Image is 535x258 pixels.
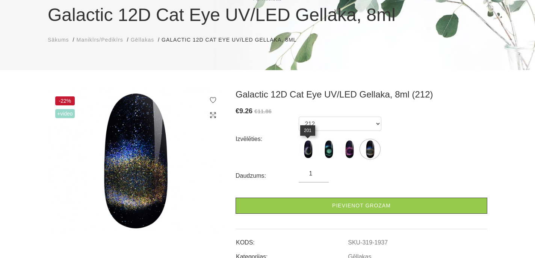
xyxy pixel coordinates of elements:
img: ... [340,140,359,159]
span: +Video [55,109,75,118]
span: € [236,107,239,115]
a: Gēllakas [131,36,154,44]
div: Daudzums: [236,170,299,182]
a: SKU-319-1937 [348,239,388,246]
li: Galactic 12D Cat Eye UV/LED Gellaka, 8ml [162,36,304,44]
span: 9.26 [239,107,252,115]
img: ... [319,140,338,159]
a: Manikīrs/Pedikīrs [76,36,123,44]
span: Sākums [48,37,69,43]
div: Izvēlēties: [236,133,299,145]
img: ... [299,140,317,159]
a: Pievienot grozam [236,198,487,214]
img: ... [361,140,379,159]
span: Manikīrs/Pedikīrs [76,37,123,43]
span: Gēllakas [131,37,154,43]
img: Galactic 12D Cat Eye UV/LED Gellaka, 8ml [48,89,224,233]
a: Sākums [48,36,69,44]
h3: Galactic 12D Cat Eye UV/LED Gellaka, 8ml (212) [236,89,487,100]
s: €11.86 [254,108,272,114]
span: -22% [55,96,75,105]
td: KODS: [236,233,348,247]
